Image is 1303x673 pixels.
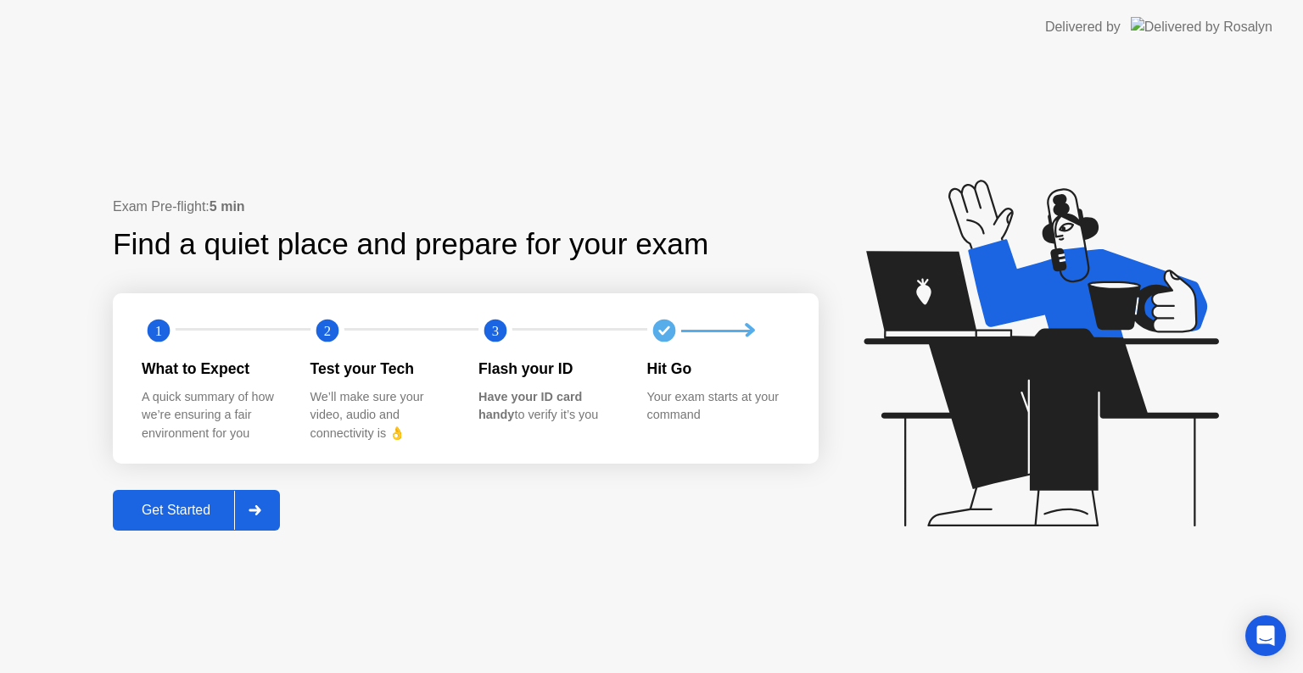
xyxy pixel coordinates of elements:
div: Hit Go [647,358,789,380]
div: Open Intercom Messenger [1245,615,1286,656]
b: 5 min [210,199,245,214]
div: to verify it’s you [478,388,620,425]
text: 3 [492,323,499,339]
div: Flash your ID [478,358,620,380]
div: Find a quiet place and prepare for your exam [113,222,711,267]
div: Get Started [118,503,234,518]
div: Test your Tech [310,358,452,380]
text: 2 [323,323,330,339]
b: Have your ID card handy [478,390,582,422]
div: Delivered by [1045,17,1121,37]
img: Delivered by Rosalyn [1131,17,1272,36]
text: 1 [155,323,162,339]
div: A quick summary of how we’re ensuring a fair environment for you [142,388,283,443]
div: What to Expect [142,358,283,380]
div: We’ll make sure your video, audio and connectivity is 👌 [310,388,452,443]
button: Get Started [113,490,280,531]
div: Exam Pre-flight: [113,197,819,217]
div: Your exam starts at your command [647,388,789,425]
